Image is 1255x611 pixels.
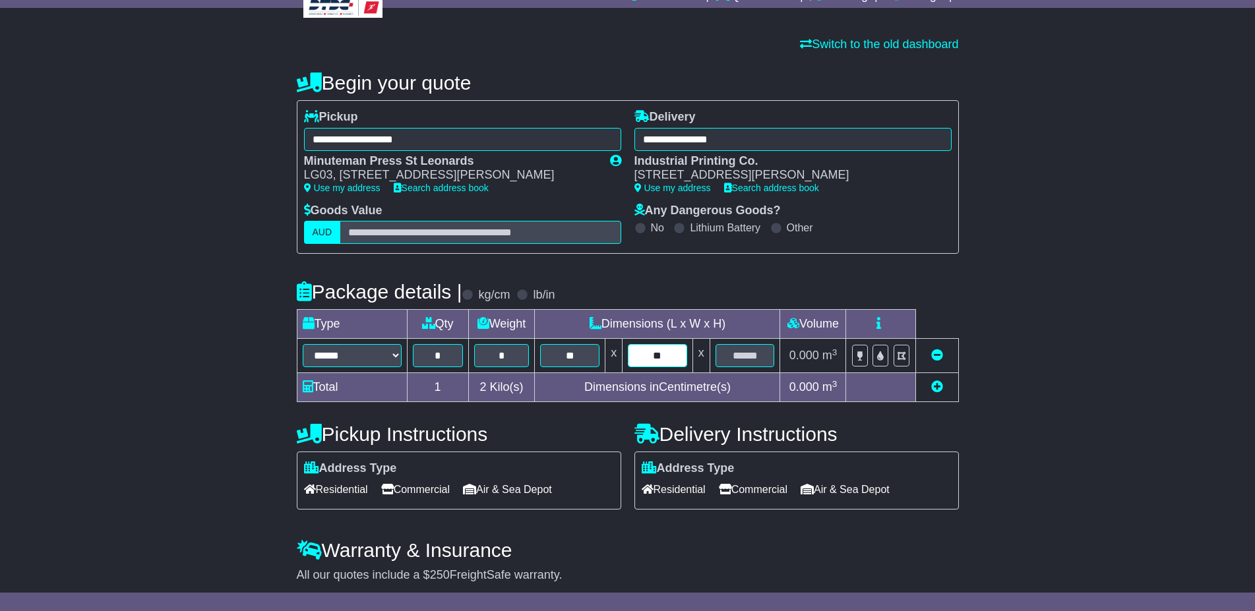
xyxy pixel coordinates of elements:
td: Weight [468,310,535,339]
a: Use my address [304,183,381,193]
label: AUD [304,221,341,244]
span: Air & Sea Depot [801,479,890,500]
div: [STREET_ADDRESS][PERSON_NAME] [634,168,938,183]
label: Pickup [304,110,358,125]
label: No [651,221,664,234]
h4: Pickup Instructions [297,423,621,445]
td: Qty [407,310,468,339]
span: 0.000 [789,349,819,362]
span: Residential [304,479,368,500]
span: 0.000 [789,380,819,393]
div: Minuteman Press St Leonards [304,154,597,169]
td: Kilo(s) [468,373,535,402]
sup: 3 [832,347,838,357]
a: Remove this item [931,349,943,362]
div: LG03, [STREET_ADDRESS][PERSON_NAME] [304,168,597,183]
span: m [822,349,838,362]
label: lb/in [533,288,555,303]
label: kg/cm [478,288,510,303]
label: Address Type [642,461,735,476]
span: m [822,380,838,393]
h4: Begin your quote [297,72,959,94]
div: Industrial Printing Co. [634,154,938,169]
td: x [692,339,710,373]
td: Dimensions (L x W x H) [535,310,780,339]
label: Any Dangerous Goods? [634,204,781,218]
a: Switch to the old dashboard [800,38,958,51]
label: Lithium Battery [690,221,760,234]
td: Total [297,373,407,402]
div: All our quotes include a $ FreightSafe warranty. [297,568,959,583]
a: Add new item [931,380,943,393]
a: Search address book [724,183,819,193]
td: Dimensions in Centimetre(s) [535,373,780,402]
td: x [605,339,623,373]
span: Commercial [381,479,450,500]
span: 2 [479,380,486,393]
sup: 3 [832,379,838,389]
span: 250 [430,568,450,581]
label: Address Type [304,461,397,476]
td: Type [297,310,407,339]
span: Commercial [719,479,787,500]
td: Volume [780,310,846,339]
label: Other [787,221,813,234]
h4: Warranty & Insurance [297,539,959,561]
label: Goods Value [304,204,383,218]
label: Delivery [634,110,696,125]
h4: Delivery Instructions [634,423,959,445]
h4: Package details | [297,281,462,303]
td: 1 [407,373,468,402]
span: Residential [642,479,706,500]
span: Air & Sea Depot [463,479,552,500]
a: Search address book [394,183,489,193]
a: Use my address [634,183,711,193]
